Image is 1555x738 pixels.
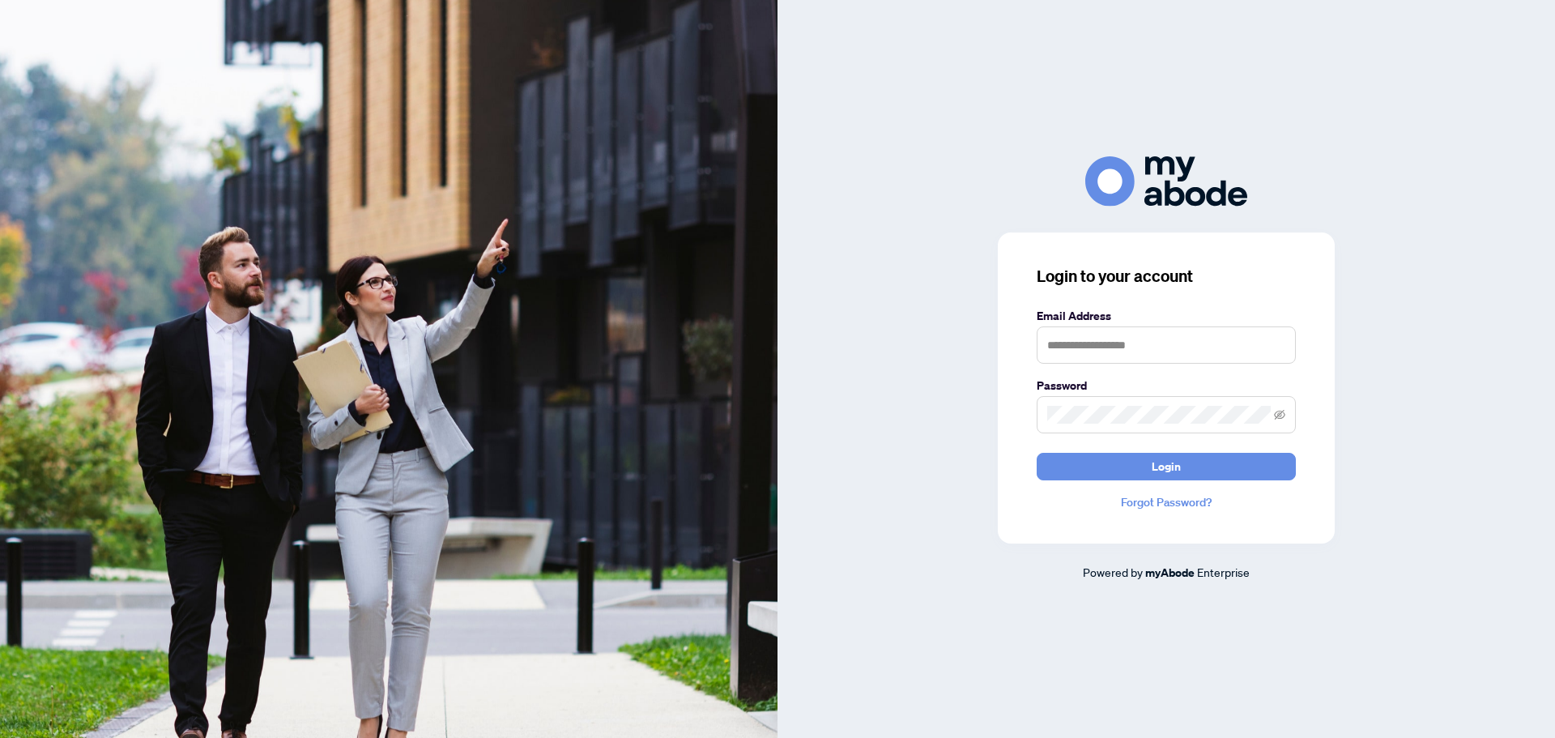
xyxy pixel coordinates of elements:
[1037,453,1296,480] button: Login
[1037,377,1296,395] label: Password
[1037,265,1296,288] h3: Login to your account
[1145,564,1195,582] a: myAbode
[1152,454,1181,480] span: Login
[1085,156,1247,206] img: ma-logo
[1274,409,1285,420] span: eye-invisible
[1197,565,1250,579] span: Enterprise
[1083,565,1143,579] span: Powered by
[1037,493,1296,511] a: Forgot Password?
[1037,307,1296,325] label: Email Address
